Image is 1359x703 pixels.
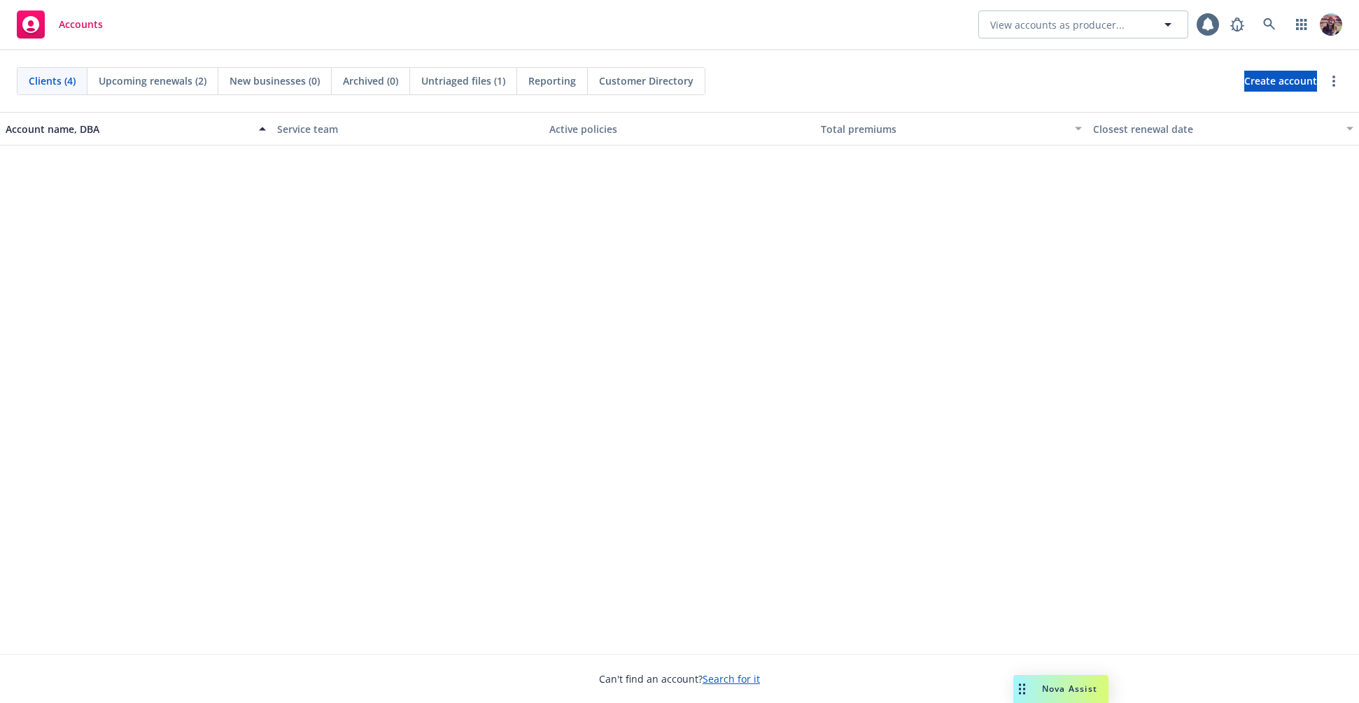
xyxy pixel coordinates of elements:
div: Account name, DBA [6,122,251,136]
img: photo [1320,13,1342,36]
div: Total premiums [821,122,1066,136]
div: Active policies [549,122,810,136]
span: Accounts [59,19,103,30]
span: Customer Directory [599,73,693,88]
button: Nova Assist [1013,675,1108,703]
div: Service team [277,122,537,136]
a: Accounts [11,5,108,44]
button: Total premiums [815,112,1087,145]
a: more [1325,73,1342,90]
span: Can't find an account? [599,672,760,686]
span: Archived (0) [343,73,398,88]
span: New businesses (0) [230,73,320,88]
a: Report a Bug [1223,10,1251,38]
button: Service team [272,112,543,145]
span: Nova Assist [1042,683,1097,695]
span: Create account [1244,68,1317,94]
span: Reporting [528,73,576,88]
span: Untriaged files (1) [421,73,505,88]
a: Create account [1244,71,1317,92]
span: View accounts as producer... [990,17,1125,32]
button: Active policies [544,112,815,145]
span: Upcoming renewals (2) [99,73,206,88]
div: Closest renewal date [1093,122,1338,136]
span: Clients (4) [29,73,76,88]
div: Drag to move [1013,675,1031,703]
a: Search [1255,10,1283,38]
button: View accounts as producer... [978,10,1188,38]
a: Search for it [703,672,760,686]
button: Closest renewal date [1087,112,1359,145]
a: Switch app [1288,10,1316,38]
